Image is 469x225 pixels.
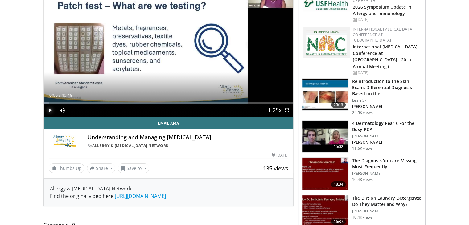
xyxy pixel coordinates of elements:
[118,163,149,173] button: Save to
[331,144,346,150] span: 15:02
[302,120,422,153] a: 15:02 4 Dermatology Pearls For the Busy PCP [PERSON_NAME] [PERSON_NAME] 11.6K views
[352,78,422,97] h3: Reintroduction to the Skin Exam: Differential Diagnosis Based on the…
[269,104,281,117] button: Playback Rate
[352,177,372,182] p: 10.4K views
[50,185,287,200] div: Allergy & [MEDICAL_DATA] Network Find the original video here:
[272,153,288,158] div: [DATE]
[352,195,422,207] h3: The Dirt on Laundry Detergents: Do They Matter and Why?
[49,134,80,149] img: Allergy & Asthma Network
[302,79,348,111] img: 022c50fb-a848-4cac-a9d8-ea0906b33a1b.150x105_q85_crop-smart_upscale.jpg
[352,104,422,109] p: [PERSON_NAME]
[353,70,420,76] div: [DATE]
[352,171,422,176] p: [PERSON_NAME]
[352,146,372,151] p: 11.6K views
[353,27,413,43] a: International [MEDICAL_DATA] Conference at [GEOGRAPHIC_DATA]
[263,165,288,172] span: 135 views
[56,104,68,117] button: Mute
[88,134,289,141] h4: Understanding and Managing [MEDICAL_DATA]
[353,44,418,69] a: International [MEDICAL_DATA] Conference at [GEOGRAPHIC_DATA] - 20th Annual Meeting (…
[302,121,348,153] img: 04c704bc-886d-4395-b463-610399d2ca6d.150x105_q85_crop-smart_upscale.jpg
[302,157,422,190] a: 18:34 The Diagnosis You are Missing Most Frequently! [PERSON_NAME] 10.4K views
[331,181,346,187] span: 18:34
[352,215,372,220] p: 10.4K views
[352,110,372,115] p: 24.5K views
[92,143,169,148] a: Allergy & [MEDICAL_DATA] Network
[352,157,422,170] h3: The Diagnosis You are Missing Most Frequently!
[61,93,72,98] span: 40:49
[44,117,294,129] a: Email Ama
[44,102,294,104] div: Progress Bar
[353,4,411,16] a: 2026 Symposium Update in Allergy and Immunology
[352,120,422,133] h3: 4 Dermatology Pearls For the Busy PCP
[331,102,346,108] span: 25:13
[302,158,348,190] img: 52a0b0fc-6587-4d56-b82d-d28da2c4b41b.150x105_q85_crop-smart_upscale.jpg
[353,17,420,22] div: [DATE]
[88,143,289,149] div: By
[352,98,422,103] p: LearnSkin
[49,93,58,98] span: 0:05
[281,104,293,117] button: Fullscreen
[49,163,84,173] a: Thumbs Up
[115,193,166,199] a: [URL][DOMAIN_NAME]
[331,219,346,225] span: 16:37
[87,163,116,173] button: Share
[352,209,422,214] p: [PERSON_NAME]
[303,27,350,58] img: 9485e4e4-7c5e-4f02-b036-ba13241ea18b.png.150x105_q85_autocrop_double_scale_upscale_version-0.2.png
[59,93,60,98] span: /
[352,134,422,139] p: [PERSON_NAME]
[352,140,422,145] p: [PERSON_NAME]
[302,78,422,115] a: 25:13 Reintroduction to the Skin Exam: Differential Diagnosis Based on the… LearnSkin [PERSON_NAM...
[44,104,56,117] button: Play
